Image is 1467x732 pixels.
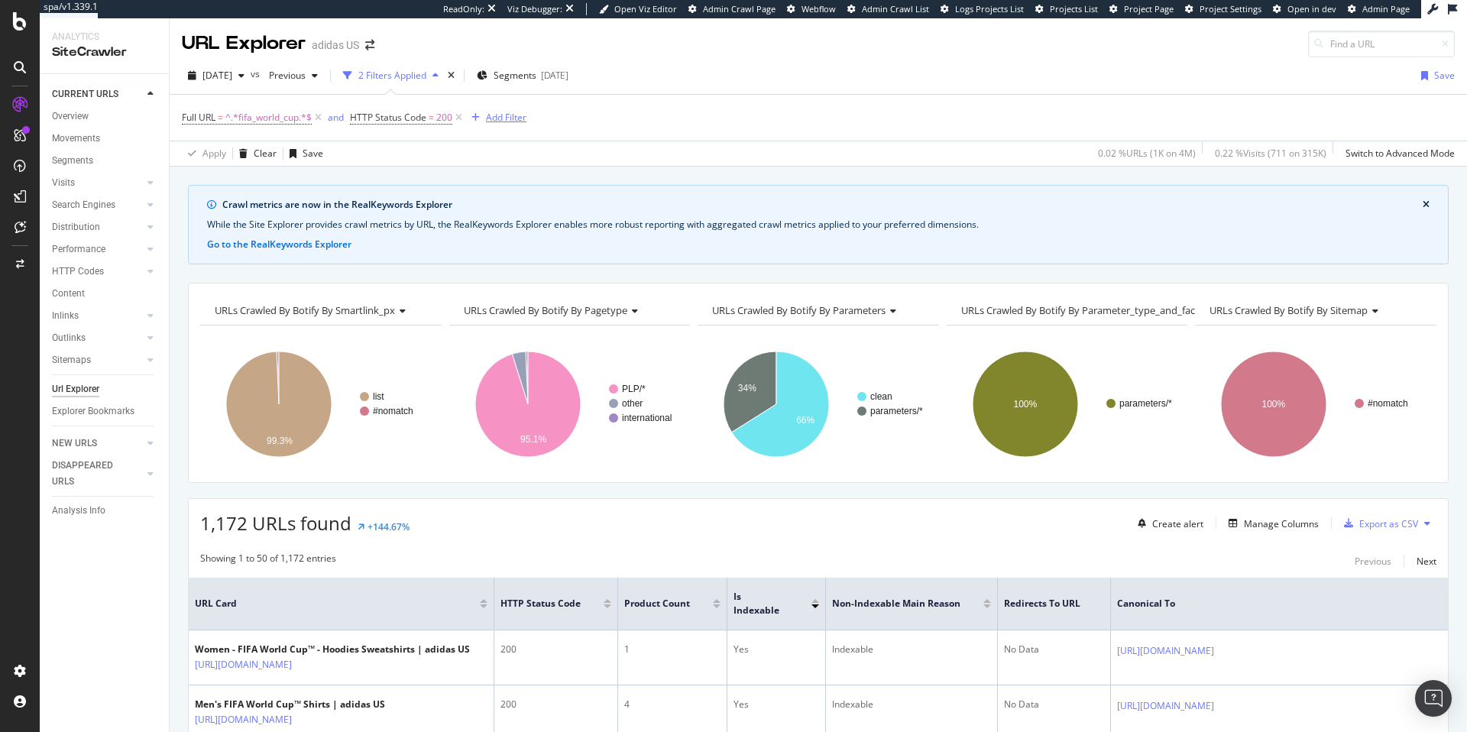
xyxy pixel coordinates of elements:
text: clean [870,391,892,402]
span: HTTP Status Code [500,597,581,611]
text: list [373,391,384,402]
div: ReadOnly: [443,3,484,15]
div: Url Explorer [52,381,99,397]
div: No Data [1004,698,1104,711]
input: Find a URL [1308,31,1455,57]
div: HTTP Codes [52,264,104,280]
button: Export as CSV [1338,511,1418,536]
div: Outlinks [52,330,86,346]
a: Search Engines [52,197,143,213]
h4: URLs Crawled By Botify By smartlink_px [212,298,428,322]
div: 2 Filters Applied [358,69,426,82]
a: Performance [52,241,143,257]
button: Save [283,141,323,166]
span: URLs Crawled By Botify By sitemap [1210,303,1368,317]
a: Webflow [787,3,836,15]
text: international [622,413,672,423]
div: Sitemaps [52,352,91,368]
div: No Data [1004,643,1104,656]
button: Clear [233,141,277,166]
svg: A chart. [947,338,1186,471]
a: DISAPPEARED URLS [52,458,143,490]
h4: URLs Crawled By Botify By parameter_type_and_facets [958,298,1232,322]
text: parameters/* [1119,398,1172,409]
button: Go to the RealKeywords Explorer [207,238,351,251]
span: Open Viz Editor [614,3,677,15]
span: Open in dev [1287,3,1336,15]
h4: URLs Crawled By Botify By pagetype [461,298,677,322]
svg: A chart. [449,338,688,471]
button: Next [1417,552,1436,570]
div: Previous [1355,555,1391,568]
div: SiteCrawler [52,44,157,61]
div: Indexable [832,698,991,711]
a: Explorer Bookmarks [52,403,158,419]
span: Non-Indexable Main Reason [832,597,960,611]
text: 100% [1262,399,1286,410]
a: Admin Crawl List [847,3,929,15]
span: URLs Crawled By Botify By parameters [712,303,886,317]
button: close banner [1419,195,1433,215]
div: Add Filter [486,111,526,124]
div: Search Engines [52,197,115,213]
a: Distribution [52,219,143,235]
div: 0.22 % Visits ( 711 on 315K ) [1215,147,1326,160]
span: URL Card [195,597,476,611]
div: times [445,68,458,83]
div: 4 [624,698,721,711]
div: Create alert [1152,517,1203,530]
span: Admin Crawl List [862,3,929,15]
a: CURRENT URLS [52,86,143,102]
a: Visits [52,175,143,191]
a: Open Viz Editor [599,3,677,15]
span: = [218,111,223,124]
svg: A chart. [200,338,439,471]
button: Add Filter [465,109,526,127]
button: Segments[DATE] [471,63,575,88]
div: Visits [52,175,75,191]
div: CURRENT URLS [52,86,118,102]
div: Save [1434,69,1455,82]
div: Apply [202,147,226,160]
a: [URL][DOMAIN_NAME] [195,712,292,727]
a: Analysis Info [52,503,158,519]
text: 99.3% [267,436,293,446]
div: info banner [188,185,1449,264]
a: NEW URLS [52,436,143,452]
a: Url Explorer [52,381,158,397]
button: [DATE] [182,63,251,88]
span: Logs Projects List [955,3,1024,15]
span: = [429,111,434,124]
text: 100% [1013,399,1037,410]
text: PLP/* [622,384,646,394]
span: vs [251,67,263,80]
a: Sitemaps [52,352,143,368]
text: parameters/* [870,406,923,416]
span: Redirects to URL [1004,597,1081,611]
div: arrow-right-arrow-left [365,40,374,50]
svg: A chart. [698,338,937,471]
button: 2 Filters Applied [337,63,445,88]
span: Previous [263,69,306,82]
div: 1 [624,643,721,656]
span: Project Page [1124,3,1174,15]
div: Yes [733,643,819,656]
a: Admin Crawl Page [688,3,776,15]
div: [DATE] [541,69,568,82]
text: #nomatch [1368,398,1408,409]
a: HTTP Codes [52,264,143,280]
span: 200 [436,107,452,128]
div: Viz Debugger: [507,3,562,15]
div: Next [1417,555,1436,568]
button: Create alert [1132,511,1203,536]
div: Showing 1 to 50 of 1,172 entries [200,552,336,570]
div: DISAPPEARED URLS [52,458,129,490]
div: Analysis Info [52,503,105,519]
div: Analytics [52,31,157,44]
a: Project Page [1109,3,1174,15]
a: Projects List [1035,3,1098,15]
span: Project Settings [1200,3,1261,15]
a: Content [52,286,158,302]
